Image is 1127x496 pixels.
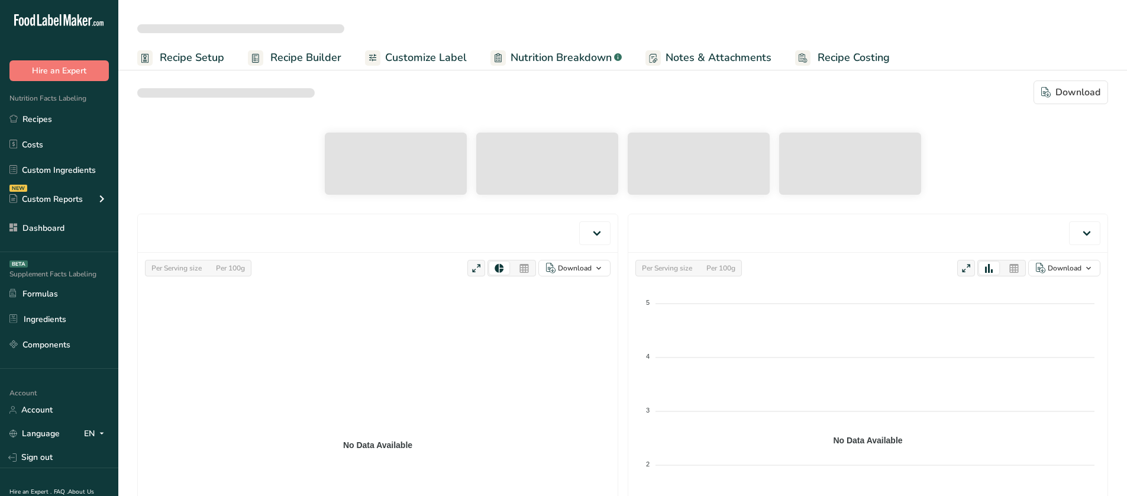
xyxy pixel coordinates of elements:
[270,50,341,66] span: Recipe Builder
[511,50,612,66] span: Nutrition Breakdown
[385,50,467,66] span: Customize Label
[9,60,109,81] button: Hire an Expert
[9,423,60,444] a: Language
[9,185,27,192] div: NEW
[490,44,622,71] a: Nutrition Breakdown
[818,50,890,66] span: Recipe Costing
[1028,260,1100,276] button: Download
[147,262,206,275] div: Per Serving size
[1041,85,1100,99] div: Download
[558,263,592,273] div: Download
[137,44,224,71] a: Recipe Setup
[646,353,650,360] tspan: 4
[160,50,224,66] span: Recipe Setup
[666,50,771,66] span: Notes & Attachments
[637,262,697,275] div: Per Serving size
[84,427,109,441] div: EN
[211,262,250,275] div: Per 100g
[646,460,650,468] tspan: 2
[833,436,902,445] text: No Data Available
[646,299,650,306] tspan: 5
[538,260,611,276] button: Download
[54,488,68,496] a: FAQ .
[1034,80,1108,104] button: Download
[645,44,771,71] a: Notes & Attachments
[795,44,890,71] a: Recipe Costing
[9,193,83,205] div: Custom Reports
[365,44,467,71] a: Customize Label
[248,44,341,71] a: Recipe Builder
[9,488,51,496] a: Hire an Expert .
[646,407,650,414] tspan: 3
[9,260,28,268] div: BETA
[702,262,740,275] div: Per 100g
[343,440,412,450] text: No Data Available
[1048,263,1081,273] div: Download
